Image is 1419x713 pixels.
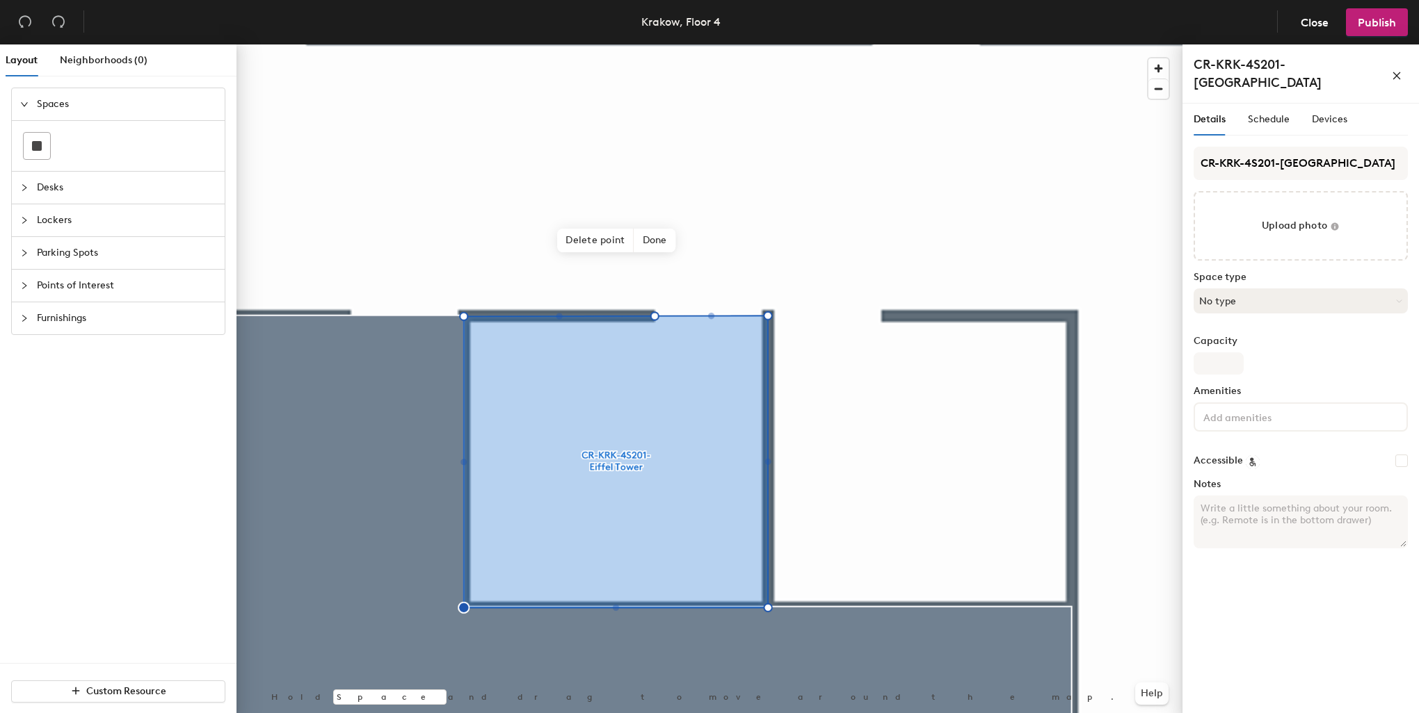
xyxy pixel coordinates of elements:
label: Capacity [1194,336,1408,347]
label: Space type [1194,272,1408,283]
button: Publish [1346,8,1408,36]
span: undo [18,15,32,28]
span: Close [1301,16,1329,29]
span: collapsed [20,216,29,224]
span: expanded [20,100,29,108]
h4: CR-KRK-4S201-[GEOGRAPHIC_DATA] [1194,56,1386,92]
span: Devices [1312,113,1347,125]
span: collapsed [20,249,29,257]
span: collapsed [20,183,29,192]
button: Custom Resource [11,680,225,703]
span: Lockers [37,204,216,236]
button: Help [1135,682,1169,705]
span: Details [1194,113,1226,125]
span: Delete point [557,229,634,252]
span: Parking Spots [37,237,216,269]
button: Close [1289,8,1340,36]
button: Undo (⌘ + Z) [11,8,39,36]
label: Notes [1194,479,1408,490]
span: collapsed [20,281,29,290]
span: Layout [6,54,38,66]
span: close [1392,71,1402,81]
span: Furnishings [37,302,216,334]
span: Spaces [37,88,216,120]
span: Desks [37,172,216,204]
span: collapsed [20,314,29,322]
label: Amenities [1194,386,1408,397]
span: Custom Resource [86,685,166,697]
span: Neighborhoods (0) [60,54,147,66]
span: Schedule [1248,113,1290,125]
button: Upload photo [1194,191,1408,261]
span: Points of Interest [37,270,216,302]
input: Add amenities [1201,408,1326,425]
span: Done [634,229,675,252]
button: Redo (⌘ + ⇧ + Z) [45,8,72,36]
button: No type [1194,288,1408,313]
span: Publish [1358,16,1396,29]
div: Krakow, Floor 4 [641,13,721,31]
label: Accessible [1194,455,1243,466]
